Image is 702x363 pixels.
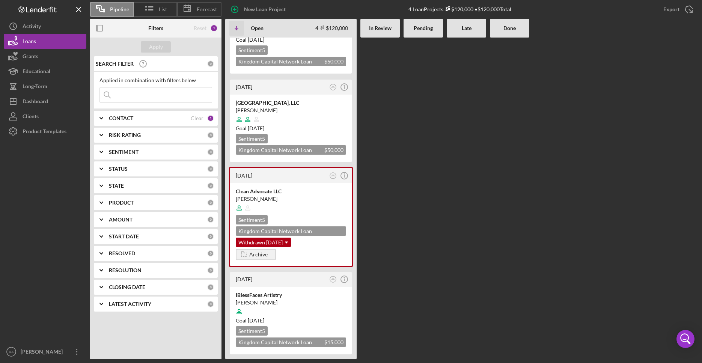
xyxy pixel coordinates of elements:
[331,174,335,177] text: AA
[462,25,472,31] b: Late
[210,24,218,32] div: 1
[236,276,252,282] time: 2025-05-20 18:02
[248,317,264,324] time: 08/15/2025
[229,78,353,163] a: [DATE]AA[GEOGRAPHIC_DATA], LLC[PERSON_NAME]Goal [DATE]Sentiment5Kingdom Capital Network Loan Appl...
[110,6,129,12] span: Pipeline
[4,94,86,109] button: Dashboard
[109,233,139,239] b: START DATE
[109,267,142,273] b: RESOLUTION
[141,41,171,53] button: Apply
[369,25,392,31] b: In Review
[207,216,214,223] div: 0
[236,238,291,247] div: Withdrawn [DATE]
[109,149,139,155] b: SENTIMENT
[251,25,264,31] b: Open
[443,6,473,12] div: $120,000
[149,41,163,53] div: Apply
[23,49,38,66] div: Grants
[207,132,214,139] div: 0
[236,226,346,236] div: Kingdom Capital Network Loan Application $50,000
[236,84,252,90] time: 2025-06-25 18:51
[663,2,679,17] div: Export
[244,2,286,17] div: New Loan Project
[236,195,346,203] div: [PERSON_NAME]
[23,34,36,51] div: Loans
[109,200,134,206] b: PRODUCT
[109,115,133,121] b: CONTACT
[249,249,268,260] div: Archive
[4,79,86,94] button: Long-Term
[207,284,214,291] div: 0
[109,183,124,189] b: STATE
[331,278,335,280] text: AA
[225,2,293,17] button: New Loan Project
[248,36,264,43] time: 09/16/2025
[207,115,214,122] div: 1
[236,188,346,195] div: Clean Advocate LLC
[207,199,214,206] div: 0
[236,291,346,299] div: iBlessFaces Artistry
[109,301,151,307] b: LATEST ACTIVITY
[23,64,50,81] div: Educational
[23,79,47,96] div: Long-Term
[236,317,264,324] span: Goal
[4,124,86,139] button: Product Templates
[236,249,276,260] button: Archive
[148,25,163,31] b: Filters
[324,147,343,153] span: $50,000
[109,132,141,138] b: RISK RATING
[236,145,346,155] div: Kingdom Capital Network Loan Application
[4,49,86,64] button: Grants
[315,25,348,31] div: 4 $120,000
[248,125,264,131] time: 08/25/2025
[236,337,346,347] div: Kingdom Capital Network Loan Application
[9,350,14,354] text: AA
[328,171,338,181] button: AA
[23,94,48,111] div: Dashboard
[236,57,346,66] div: Kingdom Capital Network Loan Application
[99,77,212,83] div: Applied in combination with filters below
[656,2,698,17] button: Export
[207,233,214,240] div: 0
[109,217,133,223] b: AMOUNT
[503,25,516,31] b: Done
[4,19,86,34] button: Activity
[236,125,264,131] span: Goal
[96,61,134,67] b: SEARCH FILTER
[331,86,335,88] text: AA
[194,25,206,31] div: Reset
[328,82,338,92] button: AA
[229,271,353,355] a: [DATE]AAiBlessFaces Artistry[PERSON_NAME]Goal [DATE]Sentiment5Kingdom Capital Network Loan Applic...
[324,339,343,345] span: $15,000
[236,326,268,336] div: Sentiment 5
[159,6,167,12] span: List
[236,215,268,224] div: Sentiment 5
[109,284,145,290] b: CLOSING DATE
[207,250,214,257] div: 0
[414,25,433,31] b: Pending
[207,166,214,172] div: 0
[236,299,346,306] div: [PERSON_NAME]
[197,6,217,12] span: Forecast
[236,45,268,55] div: Sentiment 5
[236,36,264,43] span: Goal
[4,109,86,124] button: Clients
[23,124,66,141] div: Product Templates
[23,19,41,36] div: Activity
[207,301,214,307] div: 0
[207,60,214,67] div: 0
[4,64,86,79] button: Educational
[408,6,511,12] div: 4 Loan Projects • $120,000 Total
[676,330,694,348] div: Open Intercom Messenger
[4,34,86,49] button: Loans
[236,107,346,114] div: [PERSON_NAME]
[23,109,39,126] div: Clients
[236,134,268,143] div: Sentiment 5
